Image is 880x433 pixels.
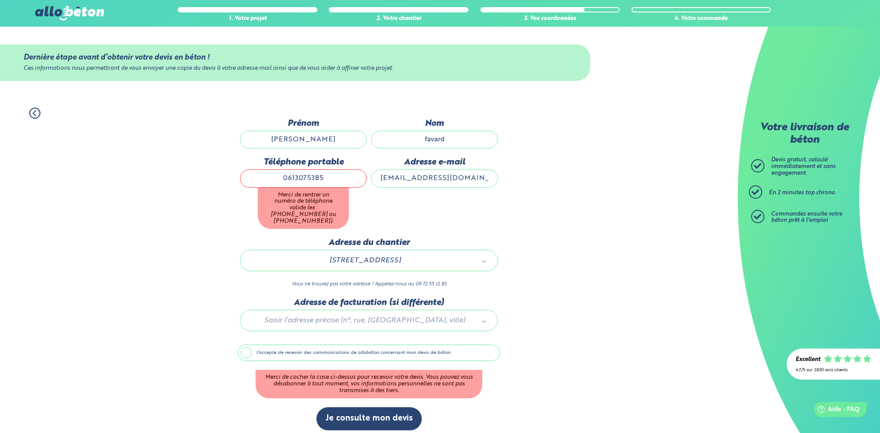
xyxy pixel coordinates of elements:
div: 1. Votre projet [178,16,317,22]
label: Adresse du chantier [240,238,498,248]
label: Nom [371,119,498,128]
a: [STREET_ADDRESS] [249,255,488,266]
img: allobéton [35,6,104,20]
label: Adresse e-mail [371,157,498,167]
label: Prénom [240,119,367,128]
div: Merci de rentrer un numéro de téléphone valide (ex : [PHONE_NUMBER] ou [PHONE_NUMBER]). [258,188,349,229]
div: 4. Votre commande [632,16,771,22]
iframe: Help widget launcher [801,398,870,423]
div: Merci de cocher la case ci-dessus pour recevoir votre devis. Vous pouvez vous désabonner à tout m... [256,370,482,398]
div: 2. Votre chantier [329,16,468,22]
input: Quel est votre nom de famille ? [371,131,498,148]
div: Dernière étape avant d’obtenir votre devis en béton ! [24,53,567,62]
div: Ces informations nous permettront de vous envoyer une copie du devis à votre adresse mail ainsi q... [24,65,567,72]
label: Téléphone portable [240,157,367,167]
label: J'accepte de recevoir des communications de allobéton concernant mon devis de béton. [238,345,500,361]
button: Je consulte mon devis [316,407,422,430]
p: Vous ne trouvez pas votre adresse ? Appelez-nous au 09 72 55 12 83 [240,280,498,289]
span: [STREET_ADDRESS] [253,255,477,266]
input: ex : contact@allobeton.fr [371,169,498,187]
div: 3. Vos coordonnées [480,16,620,22]
input: ex : 0642930817 [240,169,367,187]
input: Quel est votre prénom ? [240,131,367,148]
